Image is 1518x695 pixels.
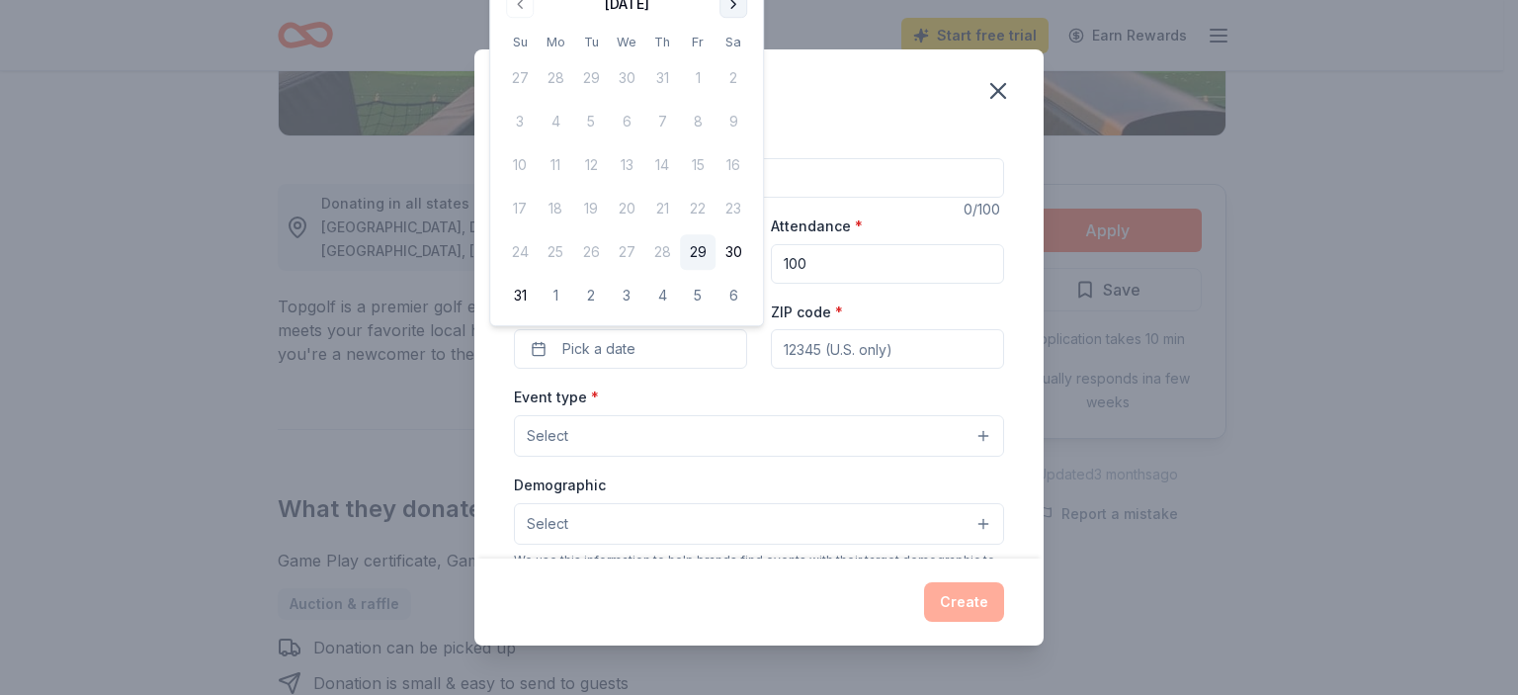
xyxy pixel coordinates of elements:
label: Event type [514,388,599,407]
span: Select [527,512,568,536]
th: Wednesday [609,32,644,52]
th: Tuesday [573,32,609,52]
button: Pick a date [514,329,747,369]
th: Friday [680,32,716,52]
button: 1 [538,278,573,313]
span: Pick a date [562,337,635,361]
button: 2 [573,278,609,313]
label: Demographic [514,476,606,495]
button: Select [514,415,1004,457]
button: 6 [716,278,751,313]
th: Sunday [502,32,538,52]
th: Saturday [716,32,751,52]
button: 29 [680,234,716,270]
input: 20 [771,244,1004,284]
input: 12345 (U.S. only) [771,329,1004,369]
button: Select [514,503,1004,545]
button: 30 [716,234,751,270]
button: 3 [609,278,644,313]
button: 31 [502,278,538,313]
span: Select [527,424,568,448]
th: Monday [538,32,573,52]
div: We use this information to help brands find events with their target demographic to sponsor their... [514,553,1004,584]
button: 5 [680,278,716,313]
div: 0 /100 [964,198,1004,221]
label: ZIP code [771,303,843,322]
button: 4 [644,278,680,313]
th: Thursday [644,32,680,52]
label: Attendance [771,217,863,236]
